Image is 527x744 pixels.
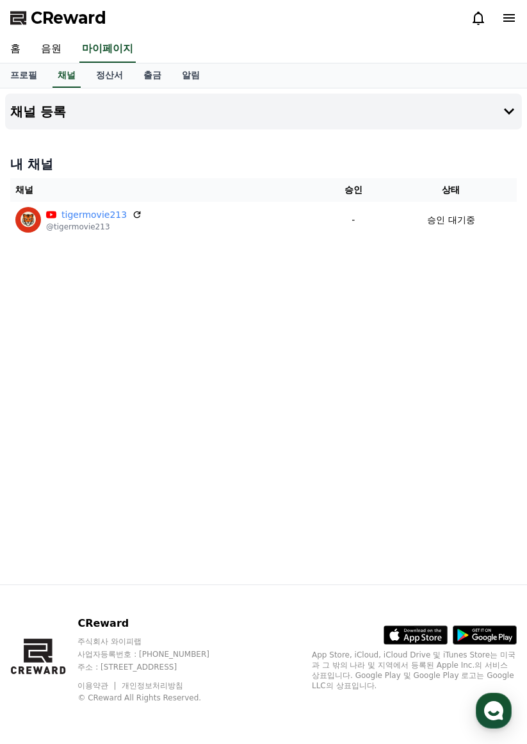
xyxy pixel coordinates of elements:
[79,36,136,63] a: 마이페이지
[10,178,321,202] th: 채널
[10,155,517,173] h4: 내 채널
[53,63,81,88] a: 채널
[77,649,234,659] p: 사업자등록번호 : [PHONE_NUMBER]
[31,36,72,63] a: 음원
[122,681,183,690] a: 개인정보처리방침
[61,208,127,222] a: tigermovie213
[77,662,234,672] p: 주소 : [STREET_ADDRESS]
[77,616,234,631] p: CReward
[172,63,210,88] a: 알림
[10,8,106,28] a: CReward
[133,63,172,88] a: 출금
[5,94,522,129] button: 채널 등록
[385,178,517,202] th: 상태
[15,207,41,233] img: tigermovie213
[312,650,517,691] p: App Store, iCloud, iCloud Drive 및 iTunes Store는 미국과 그 밖의 나라 및 지역에서 등록된 Apple Inc.의 서비스 상표입니다. Goo...
[321,178,385,202] th: 승인
[427,213,474,227] p: 승인 대기중
[86,63,133,88] a: 정산서
[46,222,142,232] p: @tigermovie213
[31,8,106,28] span: CReward
[77,681,118,690] a: 이용약관
[10,104,66,119] h4: 채널 등록
[77,693,234,703] p: © CReward All Rights Reserved.
[327,213,380,227] p: -
[77,636,234,647] p: 주식회사 와이피랩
